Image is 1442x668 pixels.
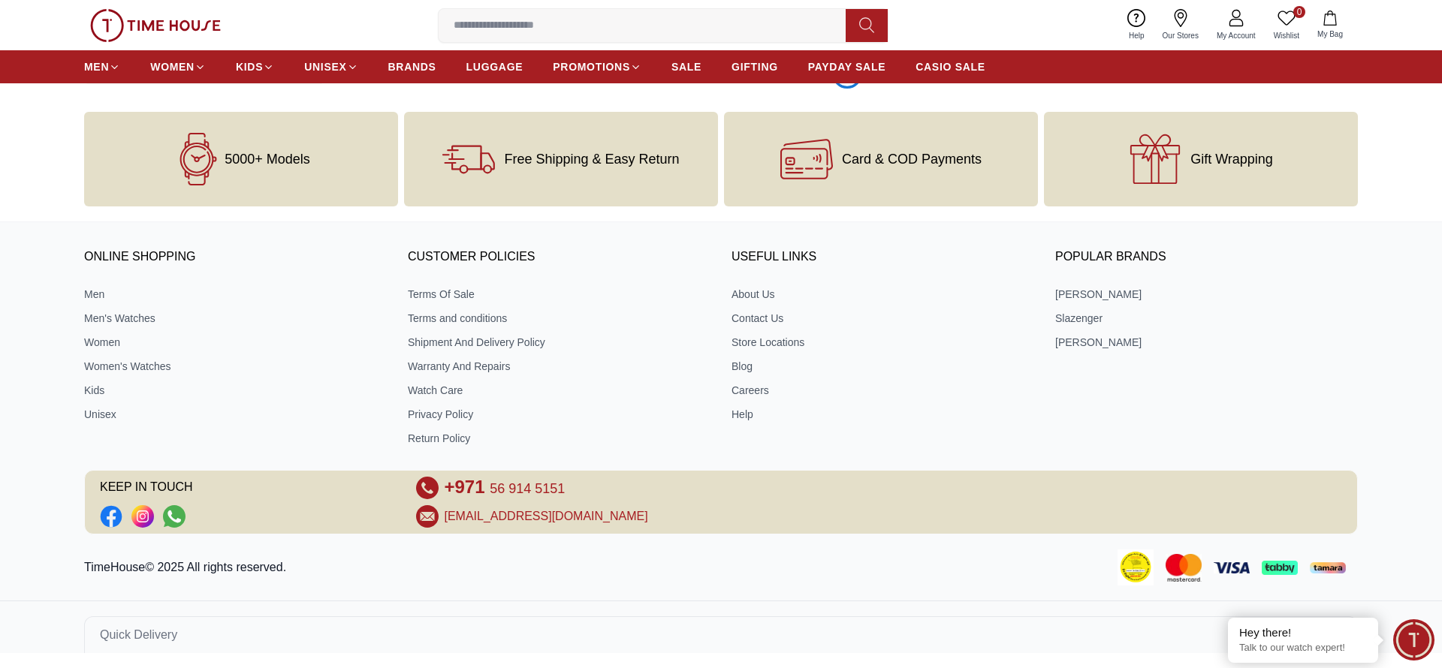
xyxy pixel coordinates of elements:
li: Facebook [100,505,122,528]
span: Our Stores [1157,30,1205,41]
span: PROMOTIONS [553,59,630,74]
img: Visa [1214,562,1250,573]
p: Talk to our watch expert! [1239,642,1367,654]
h3: Popular Brands [1055,246,1358,269]
a: Unisex [84,407,387,422]
a: Shipment And Delivery Policy [408,335,710,350]
h3: CUSTOMER POLICIES [408,246,710,269]
a: WOMEN [150,53,206,80]
h3: ONLINE SHOPPING [84,246,387,269]
a: Careers [732,383,1034,398]
a: KIDS [236,53,274,80]
button: Quick Delivery [84,616,1358,653]
a: Terms Of Sale [408,287,710,302]
a: Women's Watches [84,359,387,374]
span: GIFTING [732,59,778,74]
a: +971 56 914 5151 [445,477,566,499]
a: Social Link [163,505,186,528]
span: My Bag [1311,29,1349,40]
a: Warranty And Repairs [408,359,710,374]
a: About Us [732,287,1034,302]
a: SALE [671,53,701,80]
a: Social Link [100,505,122,528]
a: Store Locations [732,335,1034,350]
a: MEN [84,53,120,80]
span: CASIO SALE [916,59,985,74]
h3: USEFUL LINKS [732,246,1034,269]
a: Privacy Policy [408,407,710,422]
span: MEN [84,59,109,74]
span: 5000+ Models [225,152,310,167]
img: Tamara Payment [1310,562,1346,574]
span: BRANDS [388,59,436,74]
a: Men's Watches [84,311,387,326]
img: Consumer Payment [1118,549,1154,585]
span: KIDS [236,59,263,74]
img: Mastercard [1166,554,1202,582]
span: Card & COD Payments [842,152,982,167]
a: Men [84,287,387,302]
a: Social Link [131,505,154,528]
a: Help [732,407,1034,422]
span: LUGGAGE [466,59,523,74]
span: WOMEN [150,59,195,74]
a: Help [1120,6,1154,44]
span: Help [1123,30,1151,41]
span: 56 914 5151 [490,481,565,496]
a: Return Policy [408,431,710,446]
div: Hey there! [1239,625,1367,640]
a: 0Wishlist [1265,6,1308,44]
a: [EMAIL_ADDRESS][DOMAIN_NAME] [445,507,648,525]
button: My Bag [1308,8,1352,43]
a: [PERSON_NAME] [1055,335,1358,350]
a: UNISEX [304,53,357,80]
p: TimeHouse© 2025 All rights reserved. [84,558,292,576]
img: ... [90,9,221,42]
span: SALE [671,59,701,74]
span: Free Shipping & Easy Return [504,152,679,167]
a: PAYDAY SALE [808,53,885,80]
a: BRANDS [388,53,436,80]
a: CASIO SALE [916,53,985,80]
span: KEEP IN TOUCH [100,477,395,499]
span: 0 [1293,6,1305,18]
a: Terms and conditions [408,311,710,326]
a: Contact Us [732,311,1034,326]
a: Women [84,335,387,350]
a: LUGGAGE [466,53,523,80]
img: Tabby Payment [1262,561,1298,575]
a: Watch Care [408,383,710,398]
a: Blog [732,359,1034,374]
span: UNISEX [304,59,346,74]
a: Kids [84,383,387,398]
span: Wishlist [1268,30,1305,41]
a: Slazenger [1055,311,1358,326]
span: Quick Delivery [100,626,177,644]
span: PAYDAY SALE [808,59,885,74]
div: Chat Widget [1393,619,1434,660]
span: My Account [1211,30,1262,41]
a: GIFTING [732,53,778,80]
span: Gift Wrapping [1190,152,1273,167]
a: PROMOTIONS [553,53,641,80]
a: Our Stores [1154,6,1208,44]
a: [PERSON_NAME] [1055,287,1358,302]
